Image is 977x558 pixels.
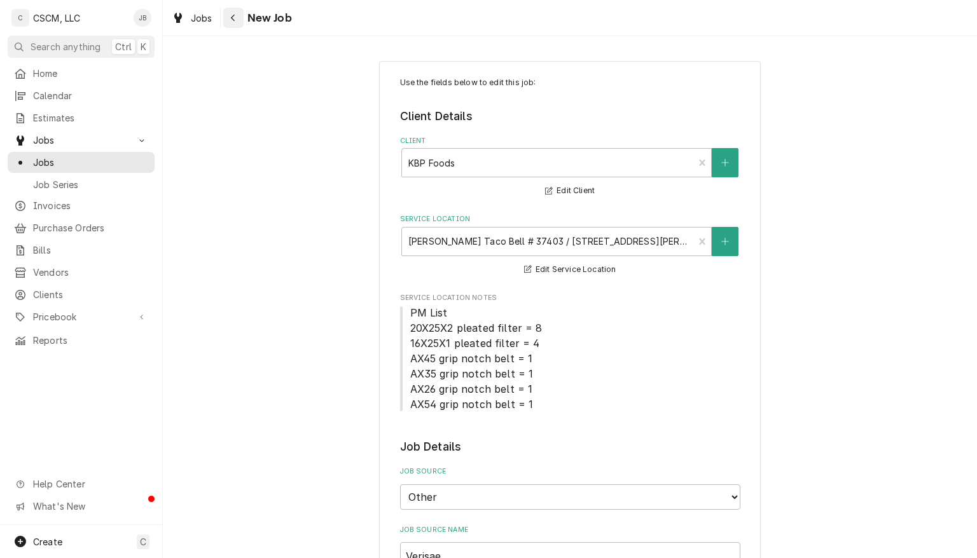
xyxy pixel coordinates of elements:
div: Client [400,136,740,199]
label: Job Source [400,466,740,477]
button: Edit Service Location [522,262,618,278]
div: James Bain's Avatar [134,9,151,27]
svg: Create New Client [721,158,729,167]
span: Estimates [33,111,148,125]
span: Invoices [33,199,148,212]
span: Job Series [33,178,148,191]
a: Vendors [8,262,155,283]
button: Edit Client [543,183,597,199]
div: Job Source [400,466,740,509]
span: Reports [33,334,148,347]
div: Service Location Notes [400,293,740,412]
span: K [141,40,146,53]
span: Bills [33,243,148,257]
legend: Client Details [400,108,740,125]
span: Service Location Notes [400,305,740,412]
p: Use the fields below to edit this job: [400,77,740,88]
span: PM List 20X25X2 pleated filter = 8 16X25X1 pleated filter = 4 AX45 grip notch belt = 1 AX35 grip ... [410,306,543,411]
svg: Create New Location [721,237,729,246]
legend: Job Details [400,439,740,455]
span: Ctrl [115,40,132,53]
a: Jobs [167,8,218,29]
a: Bills [8,240,155,261]
span: What's New [33,500,147,513]
span: Jobs [33,133,129,147]
label: Client [400,136,740,146]
span: Help Center [33,477,147,491]
span: Service Location Notes [400,293,740,303]
a: Clients [8,284,155,305]
a: Invoices [8,195,155,216]
a: Estimates [8,107,155,128]
span: Jobs [191,11,212,25]
a: Calendar [8,85,155,106]
a: Reports [8,330,155,351]
a: Home [8,63,155,84]
button: Create New Location [712,227,738,256]
span: Home [33,67,148,80]
a: Go to Jobs [8,130,155,151]
label: Service Location [400,214,740,224]
button: Search anythingCtrlK [8,36,155,58]
div: Service Location [400,214,740,277]
span: Search anything [31,40,100,53]
span: Jobs [33,156,148,169]
div: CSCM, LLC [33,11,80,25]
span: Vendors [33,266,148,279]
span: Purchase Orders [33,221,148,235]
div: JB [134,9,151,27]
a: Job Series [8,174,155,195]
div: C [11,9,29,27]
span: C [140,535,146,548]
a: Purchase Orders [8,217,155,238]
a: Go to What's New [8,496,155,517]
button: Navigate back [223,8,244,28]
span: New Job [244,10,292,27]
label: Job Source Name [400,525,740,535]
a: Go to Pricebook [8,306,155,327]
span: Clients [33,288,148,301]
span: Create [33,536,62,547]
button: Create New Client [712,148,738,177]
span: Calendar [33,89,148,102]
span: Pricebook [33,310,129,323]
a: Go to Help Center [8,473,155,494]
a: Jobs [8,152,155,173]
